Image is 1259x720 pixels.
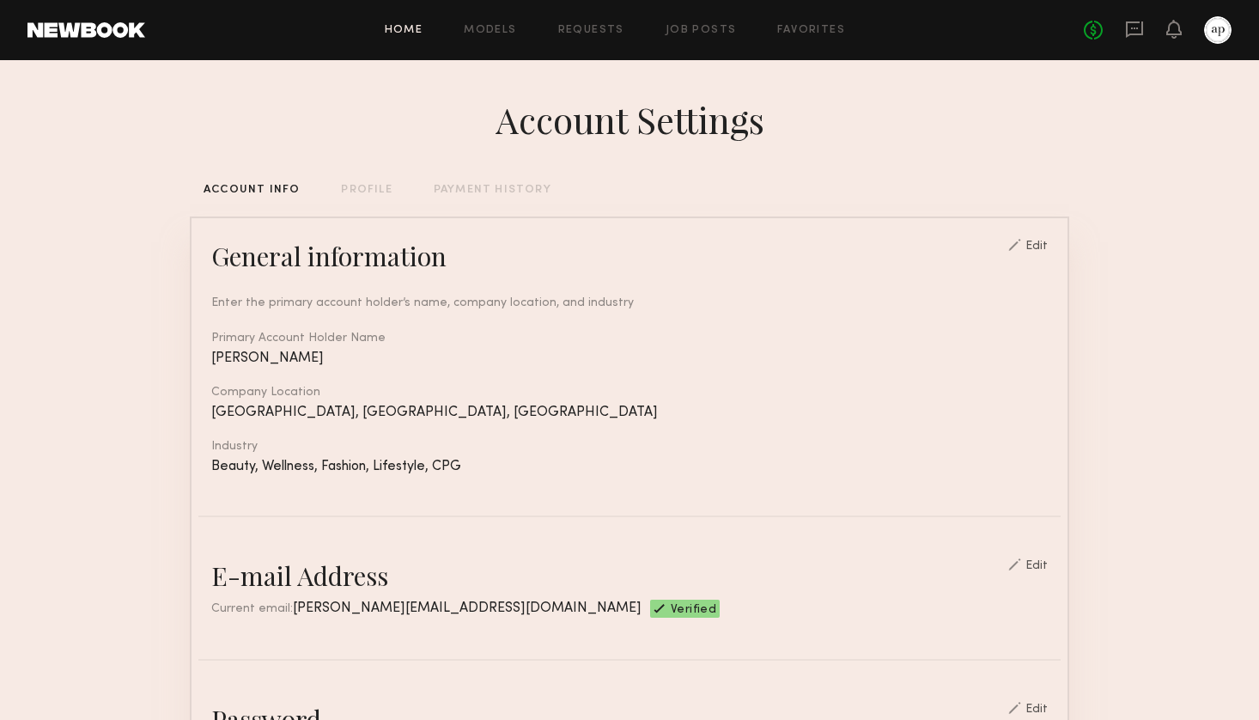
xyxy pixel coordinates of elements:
div: Industry [211,441,1048,453]
div: Beauty, Wellness, Fashion, Lifestyle, CPG [211,460,1048,474]
div: Enter the primary account holder’s name, company location, and industry [211,294,1048,312]
div: ACCOUNT INFO [204,185,300,196]
span: [PERSON_NAME][EMAIL_ADDRESS][DOMAIN_NAME] [293,601,642,615]
div: PAYMENT HISTORY [434,185,551,196]
div: PROFILE [341,185,392,196]
div: General information [211,239,447,273]
span: Verified [671,604,716,618]
div: Current email: [211,600,642,618]
div: Edit [1025,560,1048,572]
div: Company Location [211,387,1048,399]
a: Job Posts [666,25,737,36]
div: Account Settings [496,95,764,143]
a: Models [464,25,516,36]
div: Primary Account Holder Name [211,333,1048,345]
a: Home [385,25,423,36]
a: Favorites [777,25,845,36]
div: Edit [1025,241,1048,253]
a: Requests [558,25,624,36]
div: [PERSON_NAME] [211,351,1048,366]
div: Edit [1025,704,1048,716]
div: [GEOGRAPHIC_DATA], [GEOGRAPHIC_DATA], [GEOGRAPHIC_DATA] [211,406,1048,420]
div: E-mail Address [211,558,388,593]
